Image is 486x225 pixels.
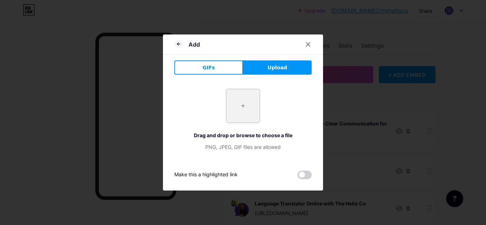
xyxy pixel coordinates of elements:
div: PNG, JPEG, GIF files are allowed [174,143,312,151]
div: Drag and drop or browse to choose a file [174,132,312,139]
button: GIFs [174,60,243,75]
button: Upload [243,60,312,75]
div: Make this a highlighted link [174,171,238,179]
span: GIFs [202,64,215,71]
div: Add [189,40,200,49]
span: Upload [268,64,287,71]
